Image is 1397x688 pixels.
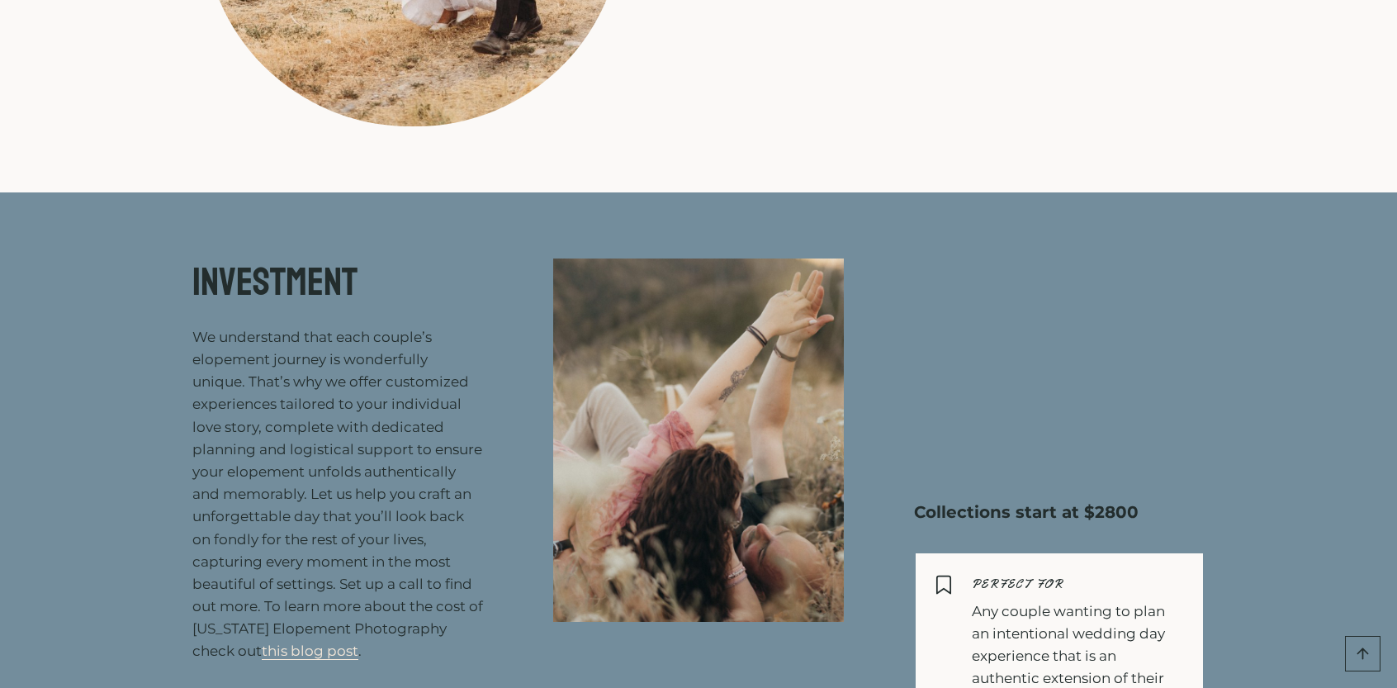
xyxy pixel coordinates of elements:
[192,326,483,663] p: We understand that each couple’s elopement journey is wonderfully unique. That’s why we offer cus...
[1345,636,1380,671] a: Scroll to top
[972,577,1183,591] h3: PERFECT FOR
[262,643,358,659] a: this blog post
[192,259,483,306] h2: Investment
[914,502,1139,522] strong: Collections start at $2800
